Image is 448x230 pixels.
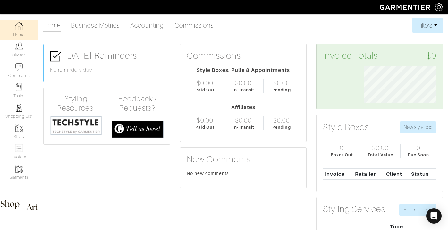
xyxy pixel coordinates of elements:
[400,121,436,133] button: New style box
[195,124,214,130] div: Paid Out
[340,144,344,152] div: 0
[50,50,164,62] h3: [DATE] Reminders
[232,124,254,130] div: In-Transit
[376,2,435,13] img: garmentier-logo-header-white-b43fb05a5012e4ada735d5af1a66efaba907eab6374d6393d1fbf88cb4ef424d.png
[323,168,353,180] th: Invoice
[353,168,385,180] th: Retailer
[323,50,436,61] h3: Invoice Totals
[232,87,254,93] div: In-Transit
[385,168,410,180] th: Client
[331,152,353,158] div: Boxes Out
[15,165,23,173] img: garments-icon-b7da505a4dc4fd61783c78ac3ca0ef83fa9d6f193b1c9dc38574b1d14d53ca28.png
[197,79,213,87] div: $0.00
[187,154,300,165] h3: New Comments
[197,116,213,124] div: $0.00
[71,19,120,32] a: Business Metrics
[412,18,443,33] button: Filters
[174,19,214,32] a: Commissions
[235,116,252,124] div: $0.00
[50,115,102,135] img: techstyle-93310999766a10050dc78ceb7f971a75838126fd19372ce40ba20cdf6a89b94b.png
[426,50,436,61] span: $0
[235,79,252,87] div: $0.00
[15,83,23,91] img: reminder-icon-8004d30b9f0a5d33ae49ab947aed9ed385cf756f9e5892f1edd6e32f2345188e.png
[273,79,290,87] div: $0.00
[195,87,214,93] div: Paid Out
[50,67,164,73] h6: No reminders due
[372,144,389,152] div: $0.00
[50,51,61,62] img: check-box-icon-36a4915ff3ba2bd8f6e4f29bc755bb66becd62c870f447fc0dd1365fcfddab58.png
[417,144,420,152] div: 0
[15,63,23,71] img: comment-icon-a0a6a9ef722e966f86d9cbdc48e553b5cf19dbc54f86b18d962a5391bc8f6eb6.png
[50,94,102,113] h4: Styling Resources:
[273,116,290,124] div: $0.00
[426,208,442,224] div: Open Intercom Messenger
[130,19,164,32] a: Accounting
[408,152,429,158] div: Due Soon
[112,121,164,138] img: feedback_requests-3821251ac2bd56c73c230f3229a5b25d6eb027adea667894f41107c140538ee0.png
[368,152,393,158] div: Total Value
[272,87,291,93] div: Pending
[15,42,23,50] img: clients-icon-6bae9207a08558b7cb47a8932f037763ab4055f8c8b6bfacd5dc20c3e0201464.png
[187,50,241,61] h3: Commissions
[15,22,23,30] img: dashboard-icon-dbcd8f5a0b271acd01030246c82b418ddd0df26cd7fceb0bd07c9910d44c42f6.png
[15,144,23,152] img: orders-icon-0abe47150d42831381b5fb84f609e132dff9fe21cb692f30cb5eec754e2cba89.png
[323,204,385,215] h3: Styling Services
[187,104,300,111] div: Affiliates
[112,94,164,113] h4: Feedback / Requests?
[43,19,61,32] a: Home
[15,104,23,112] img: stylists-icon-eb353228a002819b7ec25b43dbf5f0378dd9e0616d9560372ff212230b889e62.png
[15,124,23,132] img: garments-icon-b7da505a4dc4fd61783c78ac3ca0ef83fa9d6f193b1c9dc38574b1d14d53ca28.png
[435,3,443,11] img: gear-icon-white-bd11855cb880d31180b6d7d6211b90ccbf57a29d726f0c71d8c61bd08dd39cc2.png
[410,168,436,180] th: Status
[187,170,300,176] div: No new comments
[323,122,369,133] h3: Style Boxes
[399,204,436,216] a: Edit options
[187,66,300,74] div: Style Boxes, Pulls & Appointments
[272,124,291,130] div: Pending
